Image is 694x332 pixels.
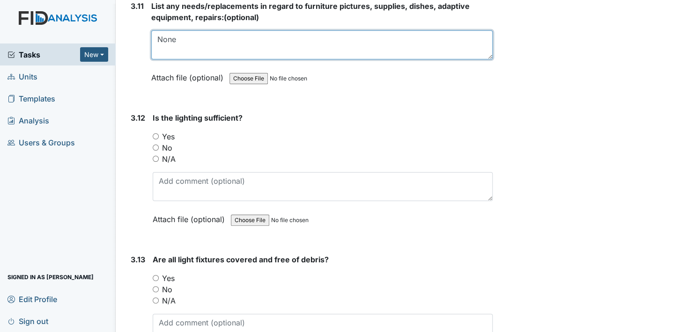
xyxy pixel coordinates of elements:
span: Analysis [7,113,49,128]
span: Signed in as [PERSON_NAME] [7,270,94,284]
span: Users & Groups [7,135,75,150]
input: No [153,286,159,292]
label: 3.12 [131,112,145,123]
label: Attach file (optional) [153,209,229,225]
span: Edit Profile [7,292,57,306]
span: Units [7,69,37,84]
input: Yes [153,275,159,281]
span: Are all light fixtures covered and free of debris? [153,255,329,264]
label: No [162,284,172,295]
label: Attach file (optional) [151,67,227,83]
input: N/A [153,156,159,162]
button: New [80,47,108,62]
label: N/A [162,295,176,306]
span: Sign out [7,314,48,328]
span: List any needs/replacements in regard to furniture pictures, supplies, dishes, adaptive equipment... [151,1,470,22]
label: Yes [162,273,175,284]
span: Templates [7,91,55,106]
input: No [153,144,159,151]
label: 3.13 [131,254,145,265]
strong: (optional) [151,0,493,23]
label: Yes [162,131,175,142]
label: N/A [162,153,176,165]
label: No [162,142,172,153]
label: 3.11 [131,0,144,12]
a: Tasks [7,49,80,60]
input: Yes [153,133,159,139]
input: N/A [153,297,159,303]
span: Is the lighting sufficient? [153,113,243,123]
